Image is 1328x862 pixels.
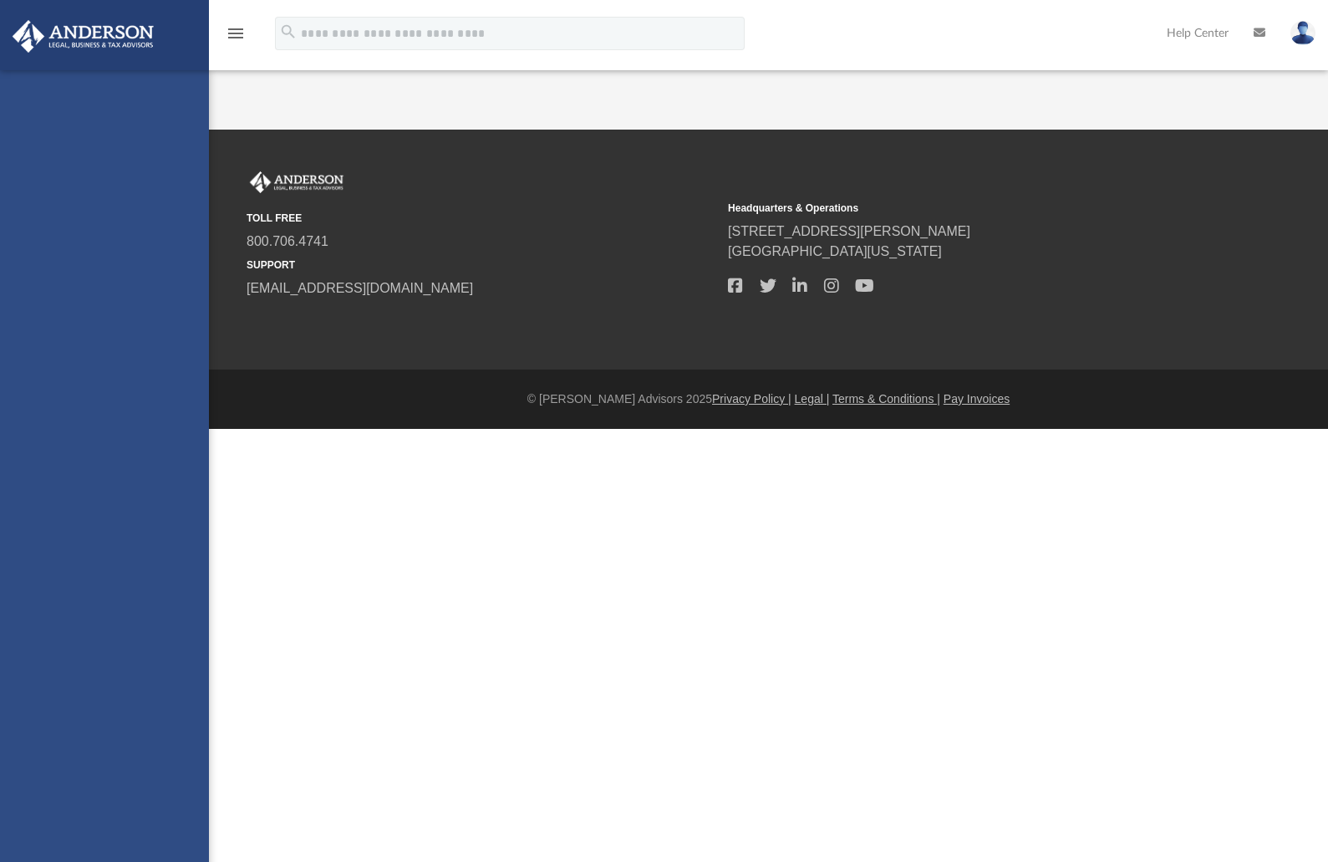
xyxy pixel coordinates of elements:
[247,258,716,273] small: SUPPORT
[247,211,716,226] small: TOLL FREE
[247,281,473,295] a: [EMAIL_ADDRESS][DOMAIN_NAME]
[279,23,298,41] i: search
[728,201,1198,216] small: Headquarters & Operations
[209,390,1328,408] div: © [PERSON_NAME] Advisors 2025
[728,244,942,258] a: [GEOGRAPHIC_DATA][US_STATE]
[226,23,246,43] i: menu
[247,171,347,193] img: Anderson Advisors Platinum Portal
[944,392,1010,405] a: Pay Invoices
[247,234,328,248] a: 800.706.4741
[832,392,940,405] a: Terms & Conditions |
[795,392,830,405] a: Legal |
[226,32,246,43] a: menu
[1290,21,1315,45] img: User Pic
[712,392,791,405] a: Privacy Policy |
[8,20,159,53] img: Anderson Advisors Platinum Portal
[728,224,970,238] a: [STREET_ADDRESS][PERSON_NAME]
